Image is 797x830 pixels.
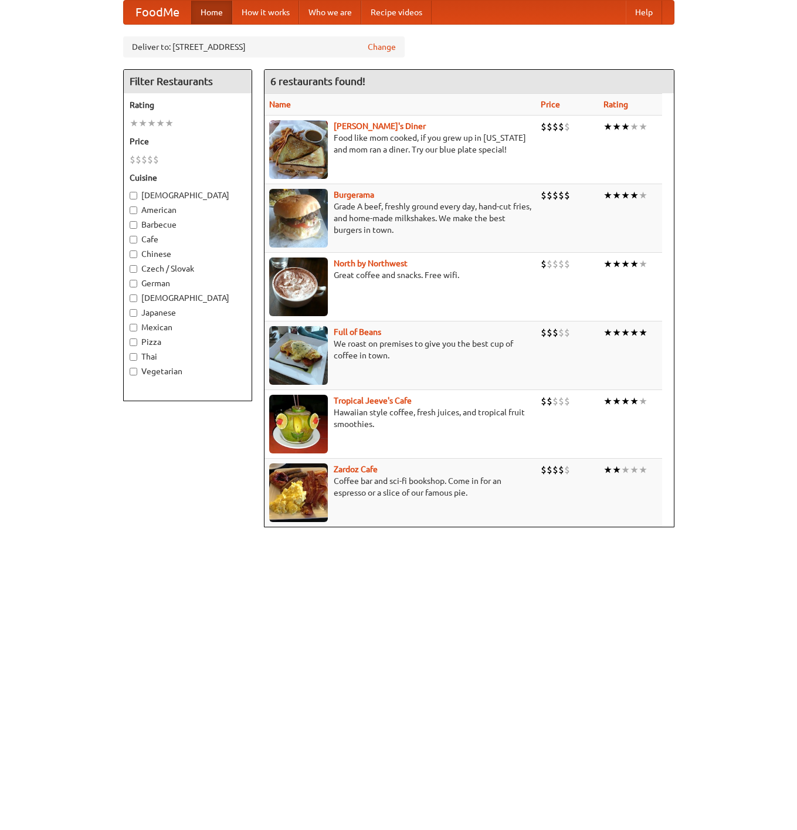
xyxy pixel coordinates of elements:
[547,395,552,408] li: $
[552,463,558,476] li: $
[269,189,328,248] img: burgerama.jpg
[130,206,137,214] input: American
[639,395,647,408] li: ★
[232,1,299,24] a: How it works
[130,280,137,287] input: German
[138,117,147,130] li: ★
[334,190,374,199] b: Burgerama
[130,336,246,348] label: Pizza
[612,326,621,339] li: ★
[130,135,246,147] h5: Price
[130,250,137,258] input: Chinese
[541,189,547,202] li: $
[130,307,246,319] label: Japanese
[547,326,552,339] li: $
[130,236,137,243] input: Cafe
[130,338,137,346] input: Pizza
[639,326,647,339] li: ★
[147,153,153,166] li: $
[269,475,531,499] p: Coffee bar and sci-fi bookshop. Come in for an espresso or a slice of our famous pie.
[630,189,639,202] li: ★
[603,189,612,202] li: ★
[564,463,570,476] li: $
[269,258,328,316] img: north.jpg
[558,395,564,408] li: $
[270,76,365,87] ng-pluralize: 6 restaurants found!
[552,326,558,339] li: $
[603,120,612,133] li: ★
[621,258,630,270] li: ★
[130,117,138,130] li: ★
[547,189,552,202] li: $
[564,258,570,270] li: $
[156,117,165,130] li: ★
[269,269,531,281] p: Great coffee and snacks. Free wifi.
[603,326,612,339] li: ★
[639,463,647,476] li: ★
[130,233,246,245] label: Cafe
[612,395,621,408] li: ★
[621,120,630,133] li: ★
[630,395,639,408] li: ★
[269,120,328,179] img: sallys.jpg
[130,153,135,166] li: $
[547,120,552,133] li: $
[130,351,246,363] label: Thai
[269,201,531,236] p: Grade A beef, freshly ground every day, hand-cut fries, and home-made milkshakes. We make the bes...
[630,258,639,270] li: ★
[153,153,159,166] li: $
[368,41,396,53] a: Change
[130,324,137,331] input: Mexican
[299,1,361,24] a: Who we are
[547,258,552,270] li: $
[612,258,621,270] li: ★
[130,99,246,111] h5: Rating
[334,396,412,405] a: Tropical Jeeve's Cafe
[165,117,174,130] li: ★
[621,395,630,408] li: ★
[630,120,639,133] li: ★
[541,463,547,476] li: $
[334,121,426,131] a: [PERSON_NAME]'s Diner
[541,326,547,339] li: $
[552,258,558,270] li: $
[639,258,647,270] li: ★
[558,120,564,133] li: $
[621,463,630,476] li: ★
[639,189,647,202] li: ★
[269,326,328,385] img: beans.jpg
[547,463,552,476] li: $
[564,189,570,202] li: $
[603,258,612,270] li: ★
[135,153,141,166] li: $
[130,365,246,377] label: Vegetarian
[630,463,639,476] li: ★
[558,258,564,270] li: $
[603,463,612,476] li: ★
[626,1,662,24] a: Help
[124,70,252,93] h4: Filter Restaurants
[269,100,291,109] a: Name
[269,463,328,522] img: zardoz.jpg
[541,100,560,109] a: Price
[639,120,647,133] li: ★
[130,353,137,361] input: Thai
[621,326,630,339] li: ★
[334,327,381,337] a: Full of Beans
[603,100,628,109] a: Rating
[124,1,191,24] a: FoodMe
[130,263,246,275] label: Czech / Slovak
[564,326,570,339] li: $
[334,259,408,268] b: North by Northwest
[541,395,547,408] li: $
[130,189,246,201] label: [DEMOGRAPHIC_DATA]
[361,1,432,24] a: Recipe videos
[334,465,378,474] b: Zardoz Cafe
[541,120,547,133] li: $
[564,395,570,408] li: $
[612,463,621,476] li: ★
[191,1,232,24] a: Home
